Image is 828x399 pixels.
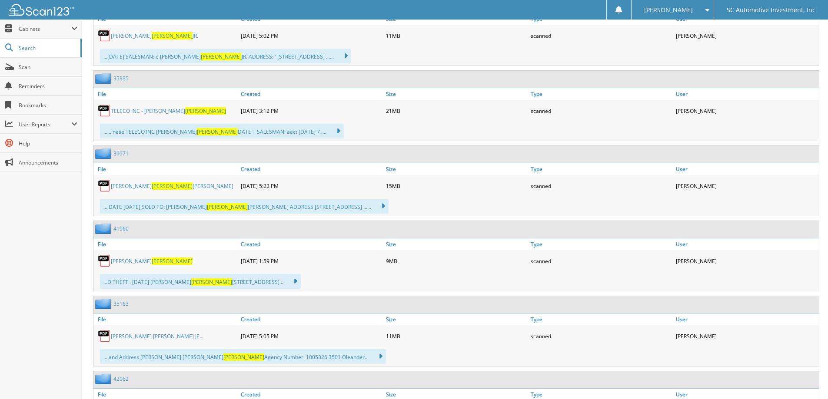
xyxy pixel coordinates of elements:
[93,313,239,325] a: File
[529,238,674,250] a: Type
[19,44,76,52] span: Search
[111,32,198,40] a: [PERSON_NAME][PERSON_NAME]JR.
[93,163,239,175] a: File
[113,300,129,307] a: 35163
[239,177,384,195] div: [DATE] 5:22 PM
[207,203,248,211] span: [PERSON_NAME]
[98,29,111,42] img: PDF.png
[239,327,384,345] div: [DATE] 5:05 PM
[113,150,129,157] a: 39971
[384,102,529,119] div: 21MB
[100,49,351,63] div: ...[DATE] SALESMAN: é [PERSON_NAME] JR. ADDRESS: ' [STREET_ADDRESS] ......
[239,313,384,325] a: Created
[239,252,384,270] div: [DATE] 1:59 PM
[529,88,674,100] a: Type
[98,179,111,192] img: PDF.png
[384,88,529,100] a: Size
[113,375,129,383] a: 42062
[19,82,77,90] span: Reminders
[529,177,674,195] div: scanned
[98,104,111,117] img: PDF.png
[674,238,819,250] a: User
[384,252,529,270] div: 9MB
[111,182,233,190] a: [PERSON_NAME][PERSON_NAME][PERSON_NAME]
[529,327,674,345] div: scanned
[98,330,111,343] img: PDF.png
[197,128,238,135] span: [PERSON_NAME]
[19,159,77,166] span: Announcements
[384,177,529,195] div: 15MB
[239,238,384,250] a: Created
[19,25,71,33] span: Cabinets
[674,252,819,270] div: [PERSON_NAME]
[384,238,529,250] a: Size
[529,27,674,44] div: scanned
[384,163,529,175] a: Size
[384,27,529,44] div: 11MB
[785,357,828,399] iframe: Chat Widget
[674,327,819,345] div: [PERSON_NAME]
[152,182,193,190] span: [PERSON_NAME]
[384,313,529,325] a: Size
[113,75,129,82] a: 35335
[152,257,193,265] span: [PERSON_NAME]
[674,177,819,195] div: [PERSON_NAME]
[529,102,674,119] div: scanned
[98,254,111,267] img: PDF.png
[113,225,129,232] a: 41960
[95,148,113,159] img: folder2.png
[152,32,193,40] span: [PERSON_NAME]
[239,27,384,44] div: [DATE] 5:02 PM
[384,327,529,345] div: 11MB
[93,238,239,250] a: File
[674,313,819,325] a: User
[19,140,77,147] span: Help
[95,73,113,84] img: folder2.png
[19,121,71,128] span: User Reports
[239,88,384,100] a: Created
[95,373,113,384] img: folder2.png
[185,107,226,115] span: [PERSON_NAME]
[644,7,693,13] span: [PERSON_NAME]
[111,107,226,115] a: TELECO INC - [PERSON_NAME][PERSON_NAME]
[674,163,819,175] a: User
[19,63,77,71] span: Scan
[674,88,819,100] a: User
[674,27,819,44] div: [PERSON_NAME]
[100,199,389,214] div: ... DATE [DATE] SOLD TO: [PERSON_NAME] [PERSON_NAME] ADDRESS [STREET_ADDRESS] ......
[529,313,674,325] a: Type
[111,333,203,340] a: [PERSON_NAME] [PERSON_NAME] JE...
[529,252,674,270] div: scanned
[19,102,77,109] span: Bookmarks
[111,257,193,265] a: [PERSON_NAME][PERSON_NAME]
[93,88,239,100] a: File
[239,102,384,119] div: [DATE] 3:12 PM
[727,7,815,13] span: SC Automotive Investment, Inc
[100,349,386,364] div: ... and Address [PERSON_NAME] [PERSON_NAME] Agency Number: 1005326 3501 Oleander...
[9,4,74,16] img: scan123-logo-white.svg
[95,298,113,309] img: folder2.png
[239,163,384,175] a: Created
[201,53,242,60] span: [PERSON_NAME]
[223,353,264,361] span: [PERSON_NAME]
[100,124,344,138] div: ...... nese TELECO INC [PERSON_NAME] DATE | SALESMAN: aect [DATE] 7 ....
[100,274,301,289] div: ...D THEFT . [DATE] [PERSON_NAME] [STREET_ADDRESS]...
[191,278,232,286] span: [PERSON_NAME]
[674,102,819,119] div: [PERSON_NAME]
[95,223,113,234] img: folder2.png
[529,163,674,175] a: Type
